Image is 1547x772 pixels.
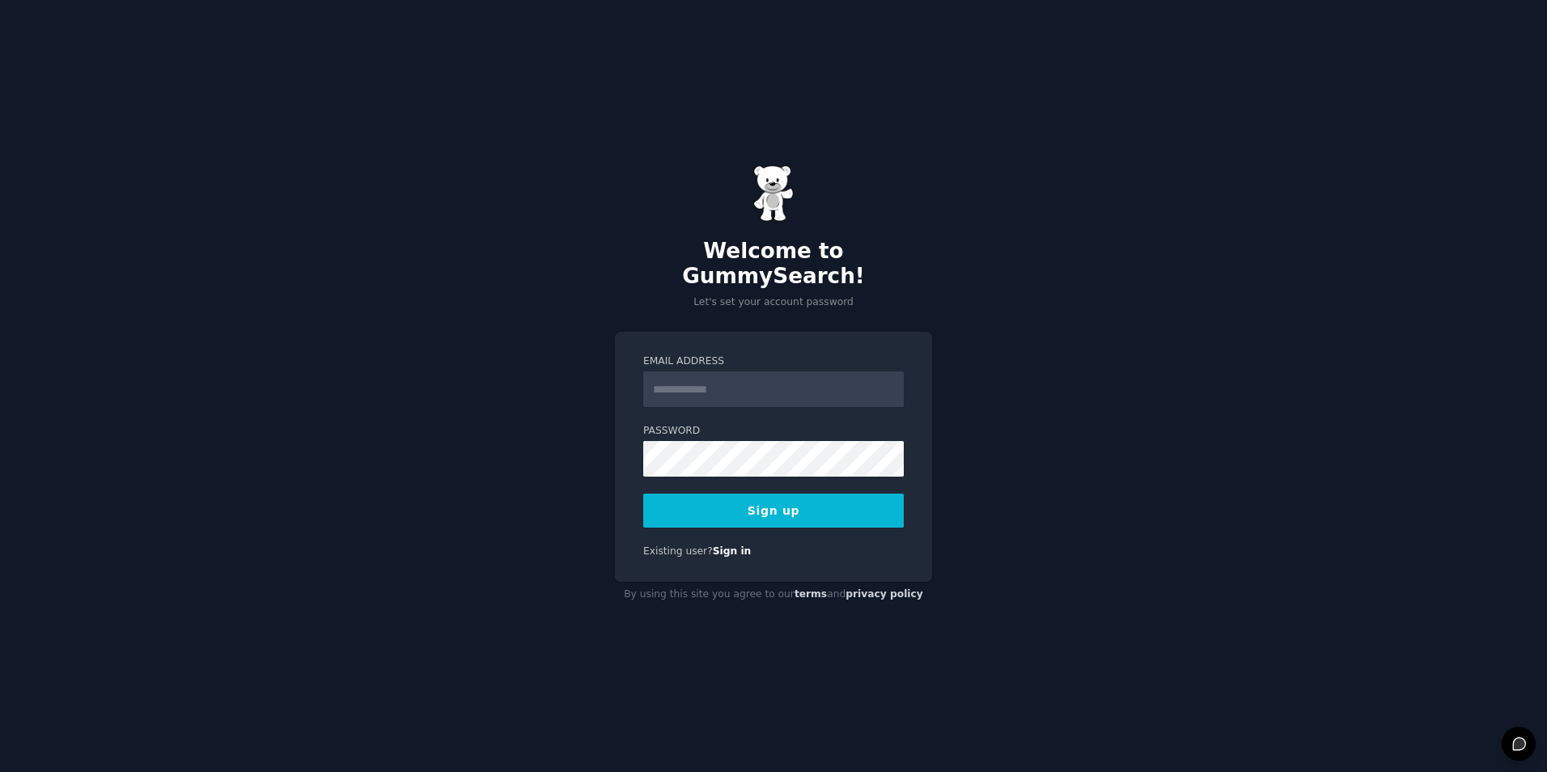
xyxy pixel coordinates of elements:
[795,588,827,600] a: terms
[713,545,752,557] a: Sign in
[643,424,904,439] label: Password
[753,165,794,222] img: Gummy Bear
[846,588,923,600] a: privacy policy
[615,295,932,310] p: Let's set your account password
[615,239,932,290] h2: Welcome to GummySearch!
[615,582,932,608] div: By using this site you agree to our and
[643,494,904,528] button: Sign up
[643,545,713,557] span: Existing user?
[643,354,904,369] label: Email Address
